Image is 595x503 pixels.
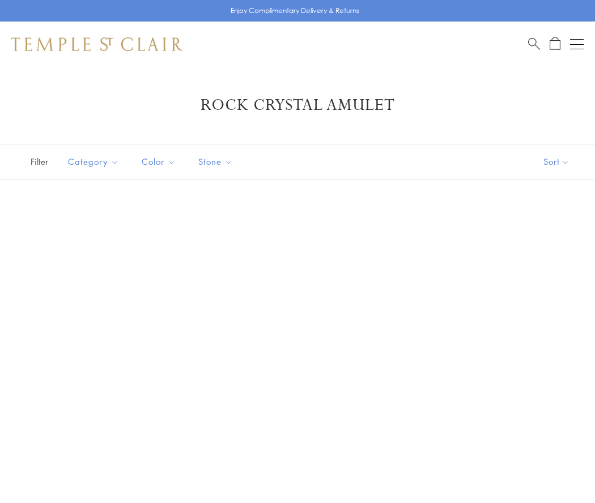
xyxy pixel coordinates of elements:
[11,37,182,51] img: Temple St. Clair
[518,144,595,179] button: Show sort by
[231,5,359,16] p: Enjoy Complimentary Delivery & Returns
[570,37,584,51] button: Open navigation
[136,155,184,169] span: Color
[190,149,241,174] button: Stone
[550,37,560,51] a: Open Shopping Bag
[133,149,184,174] button: Color
[59,149,127,174] button: Category
[62,155,127,169] span: Category
[193,155,241,169] span: Stone
[28,95,567,116] h1: Rock Crystal Amulet
[528,37,540,51] a: Search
